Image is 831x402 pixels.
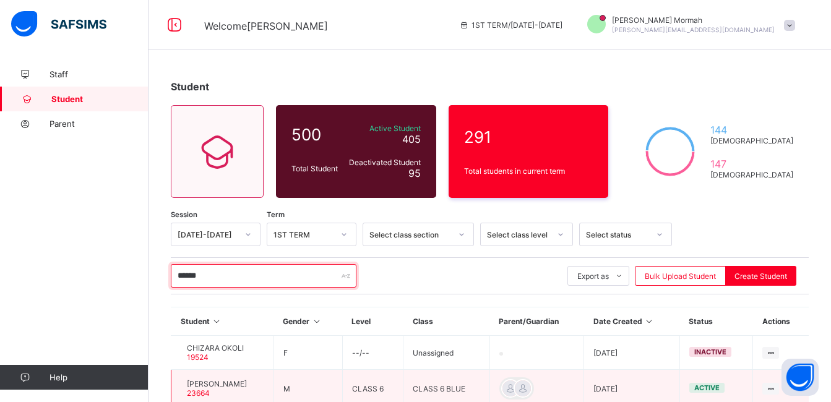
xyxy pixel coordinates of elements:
[50,372,148,382] span: Help
[612,26,775,33] span: [PERSON_NAME][EMAIL_ADDRESS][DOMAIN_NAME]
[347,158,421,167] span: Deactivated Student
[489,307,583,336] th: Parent/Guardian
[51,94,149,104] span: Student
[487,230,550,239] div: Select class level
[273,307,342,336] th: Gender
[586,230,649,239] div: Select status
[347,124,421,133] span: Active Student
[694,348,726,356] span: inactive
[187,388,210,398] span: 23664
[408,167,421,179] span: 95
[403,307,489,336] th: Class
[584,307,680,336] th: Date Created
[584,336,680,370] td: [DATE]
[464,166,593,176] span: Total students in current term
[612,15,775,25] span: [PERSON_NAME] Mormah
[171,210,197,219] span: Session
[710,124,793,136] span: 144
[342,307,403,336] th: Level
[204,20,328,32] span: Welcome [PERSON_NAME]
[50,119,149,129] span: Parent
[577,272,609,281] span: Export as
[402,133,421,145] span: 405
[187,379,247,388] span: [PERSON_NAME]
[291,125,341,144] span: 500
[644,317,655,326] i: Sort in Ascending Order
[710,136,793,145] span: [DEMOGRAPHIC_DATA]
[273,230,334,239] div: 1ST TERM
[459,20,562,30] span: session/term information
[575,15,801,35] div: IfeomaMormah
[50,69,149,79] span: Staff
[187,343,244,353] span: CHIZARA OKOLI
[187,353,209,362] span: 19524
[781,359,819,396] button: Open asap
[710,170,793,179] span: [DEMOGRAPHIC_DATA]
[403,336,489,370] td: Unassigned
[212,317,222,326] i: Sort in Ascending Order
[734,272,787,281] span: Create Student
[171,80,209,93] span: Student
[273,336,342,370] td: F
[645,272,716,281] span: Bulk Upload Student
[178,230,238,239] div: [DATE]-[DATE]
[710,158,793,170] span: 147
[171,307,274,336] th: Student
[679,307,753,336] th: Status
[753,307,809,336] th: Actions
[311,317,322,326] i: Sort in Ascending Order
[11,11,106,37] img: safsims
[369,230,451,239] div: Select class section
[464,127,593,147] span: 291
[342,336,403,370] td: --/--
[694,383,720,392] span: active
[288,161,344,176] div: Total Student
[267,210,285,219] span: Term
